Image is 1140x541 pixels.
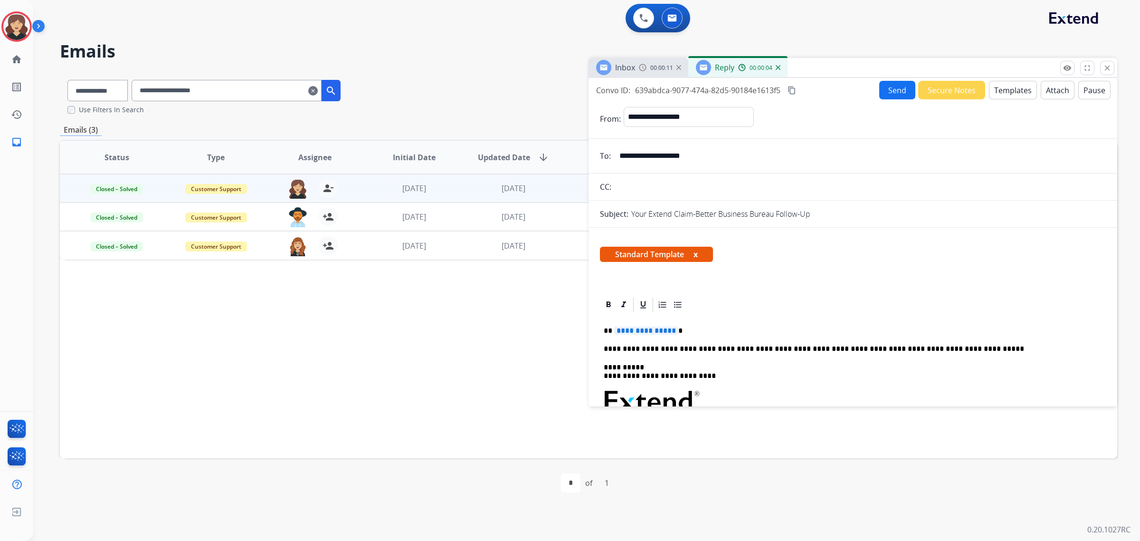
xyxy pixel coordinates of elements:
[600,150,611,162] p: To:
[631,208,810,220] p: Your Extend Claim-Better Business Bureau Follow-Up
[879,81,915,99] button: Send
[1041,81,1074,99] button: Attach
[750,64,772,72] span: 00:00:04
[989,81,1037,99] button: Templates
[393,152,436,163] span: Initial Date
[715,62,734,73] span: Reply
[325,85,337,97] mat-icon: search
[478,152,530,163] span: Updated Date
[90,213,143,222] span: Closed – Solved
[207,152,225,163] span: Type
[502,212,525,222] span: [DATE]
[185,213,247,222] span: Customer Support
[79,105,144,115] label: Use Filters In Search
[288,179,307,199] img: agent-avatar
[90,184,143,194] span: Closed – Solved
[693,249,698,260] button: x
[11,54,22,65] mat-icon: home
[1103,64,1111,72] mat-icon: close
[298,152,332,163] span: Assignee
[596,85,630,96] p: Convo ID:
[636,298,650,312] div: Underline
[402,212,426,222] span: [DATE]
[655,298,670,312] div: Ordered List
[615,62,635,73] span: Inbox
[635,85,780,96] span: 639abdca-9077-474a-82d5-90184e1613f5
[402,241,426,251] span: [DATE]
[502,183,525,193] span: [DATE]
[402,183,426,193] span: [DATE]
[185,242,247,251] span: Customer Support
[3,13,30,40] img: avatar
[600,208,628,220] p: Subject:
[60,42,1117,61] h2: Emails
[323,183,334,194] mat-icon: person_remove
[323,240,334,251] mat-icon: person_add
[617,298,631,312] div: Italic
[671,298,685,312] div: Bullet List
[600,247,713,262] span: Standard Template
[918,81,985,99] button: Secure Notes
[600,113,621,125] p: From:
[788,86,796,95] mat-icon: content_copy
[601,298,616,312] div: Bold
[308,85,318,97] mat-icon: clear
[597,473,617,493] div: 1
[600,181,611,193] p: CC:
[11,109,22,120] mat-icon: history
[11,81,22,93] mat-icon: list_alt
[104,152,129,163] span: Status
[323,211,334,222] mat-icon: person_add
[1083,64,1092,72] mat-icon: fullscreen
[650,64,673,72] span: 00:00:11
[585,477,592,489] div: of
[185,184,247,194] span: Customer Support
[538,152,549,163] mat-icon: arrow_downward
[288,207,307,227] img: agent-avatar
[90,242,143,251] span: Closed – Solved
[1063,64,1072,72] mat-icon: remove_red_eye
[1078,81,1111,99] button: Pause
[60,124,102,136] p: Emails (3)
[288,236,307,256] img: agent-avatar
[11,136,22,148] mat-icon: inbox
[502,241,525,251] span: [DATE]
[1087,524,1130,535] p: 0.20.1027RC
